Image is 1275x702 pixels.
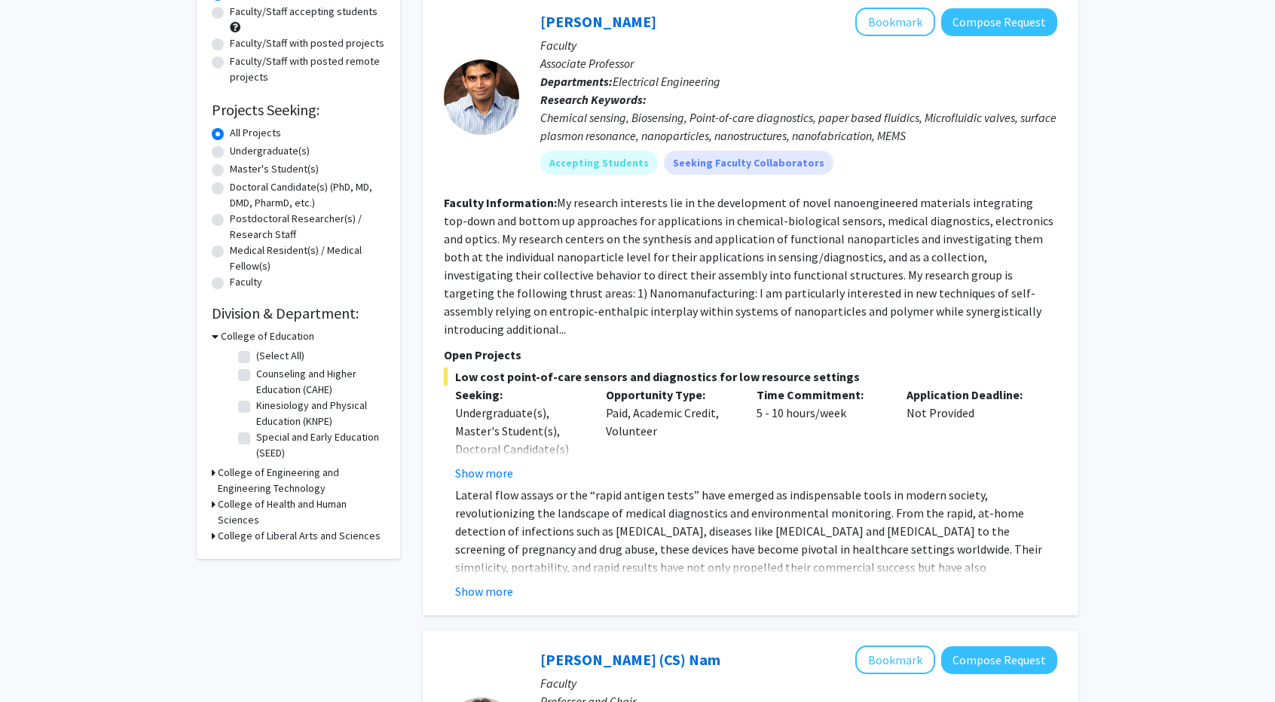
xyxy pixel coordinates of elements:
p: Opportunity Type: [606,386,734,404]
p: Time Commitment: [757,386,885,404]
p: Seeking: [455,386,583,404]
div: Not Provided [895,386,1046,482]
label: Counseling and Higher Education (CAHE) [256,366,381,398]
label: Faculty/Staff with posted remote projects [230,53,385,85]
h3: College of Liberal Arts and Sciences [218,528,381,544]
button: Add Chang (CS) Nam to Bookmarks [855,646,935,674]
div: Undergraduate(s), Master's Student(s), Doctoral Candidate(s) (PhD, MD, DMD, PharmD, etc.), Faculty [455,404,583,494]
div: Paid, Academic Credit, Volunteer [595,386,745,482]
fg-read-more: My research interests lie in the development of novel nanoengineered materials integrating top-do... [444,195,1053,337]
div: Chemical sensing, Biosensing, Point-of-care diagnostics, paper based fluidics, Microfluidic valve... [540,108,1057,145]
p: Application Deadline: [907,386,1035,404]
label: Undergraduate(s) [230,143,310,159]
button: Show more [455,464,513,482]
mat-chip: Seeking Faculty Collaborators [664,151,833,175]
label: Faculty/Staff with posted projects [230,35,384,51]
p: Faculty [540,36,1057,54]
a: [PERSON_NAME] [540,12,656,31]
h3: College of Health and Human Sciences [218,496,385,528]
div: 5 - 10 hours/week [745,386,896,482]
a: [PERSON_NAME] (CS) Nam [540,650,720,669]
b: Faculty Information: [444,195,557,210]
label: Medical Resident(s) / Medical Fellow(s) [230,243,385,274]
p: Open Projects [444,346,1057,364]
mat-chip: Accepting Students [540,151,658,175]
b: Research Keywords: [540,92,647,107]
label: Special and Early Education (SEED) [256,429,381,461]
span: Electrical Engineering [613,74,720,89]
p: Associate Professor [540,54,1057,72]
label: Postdoctoral Researcher(s) / Research Staff [230,211,385,243]
label: (Select All) [256,348,304,364]
button: Compose Request to Venumadhav Korampally [941,8,1057,36]
h3: College of Engineering and Engineering Technology [218,465,385,496]
button: Compose Request to Chang (CS) Nam [941,646,1057,674]
h2: Division & Department: [212,304,385,322]
span: Low cost point-of-care sensors and diagnostics for low resource settings [444,368,1057,386]
label: Faculty/Staff accepting students [230,4,378,20]
label: Kinesiology and Physical Education (KNPE) [256,398,381,429]
button: Show more [455,582,513,600]
p: Faculty [540,674,1057,692]
label: Master's Student(s) [230,161,319,177]
label: All Projects [230,125,281,141]
p: Lateral flow assays or the “rapid antigen tests” have emerged as indispensable tools in modern so... [455,486,1057,594]
label: Faculty [230,274,262,290]
iframe: Chat [11,634,64,691]
label: Doctoral Candidate(s) (PhD, MD, DMD, PharmD, etc.) [230,179,385,211]
button: Add Venumadhav Korampally to Bookmarks [855,8,935,36]
b: Departments: [540,74,613,89]
h3: College of Education [221,328,314,344]
h2: Projects Seeking: [212,101,385,119]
